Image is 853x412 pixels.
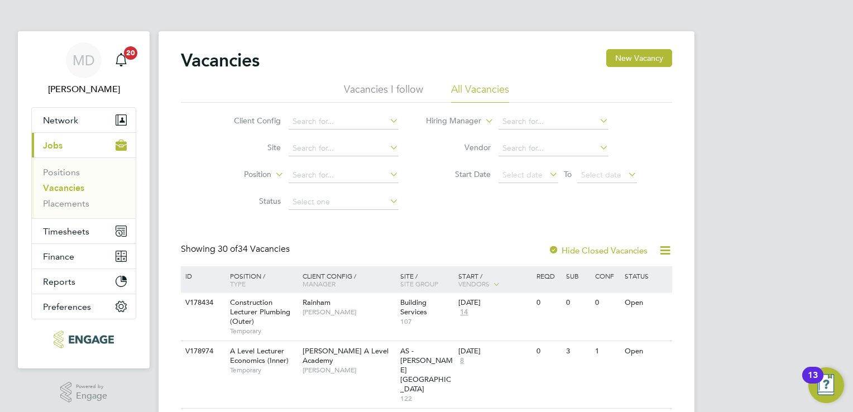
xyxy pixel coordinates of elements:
[18,31,150,368] nav: Main navigation
[217,142,281,152] label: Site
[397,266,456,293] div: Site /
[183,266,222,285] div: ID
[563,266,592,285] div: Sub
[303,308,395,317] span: [PERSON_NAME]
[451,83,509,103] li: All Vacancies
[43,251,74,262] span: Finance
[60,382,108,403] a: Powered byEngage
[502,170,543,180] span: Select date
[400,394,453,403] span: 122
[76,382,107,391] span: Powered by
[54,330,113,348] img: xede-logo-retina.png
[32,133,136,157] button: Jobs
[592,293,621,313] div: 0
[222,266,300,293] div: Position /
[592,341,621,362] div: 1
[808,367,844,403] button: Open Resource Center, 13 new notifications
[31,42,136,96] a: MD[PERSON_NAME]
[32,219,136,243] button: Timesheets
[43,140,63,151] span: Jobs
[808,375,818,390] div: 13
[43,198,89,209] a: Placements
[563,341,592,362] div: 3
[426,169,491,179] label: Start Date
[217,116,281,126] label: Client Config
[43,115,78,126] span: Network
[181,49,260,71] h2: Vacancies
[230,327,297,336] span: Temporary
[303,298,330,307] span: Rainham
[458,298,531,308] div: [DATE]
[32,269,136,294] button: Reports
[426,142,491,152] label: Vendor
[289,114,399,130] input: Search for...
[32,244,136,269] button: Finance
[43,301,91,312] span: Preferences
[43,276,75,287] span: Reports
[622,293,670,313] div: Open
[303,279,336,288] span: Manager
[43,183,84,193] a: Vacancies
[289,194,399,210] input: Select one
[230,366,297,375] span: Temporary
[217,196,281,206] label: Status
[458,308,469,317] span: 14
[303,346,389,365] span: [PERSON_NAME] A Level Academy
[183,293,222,313] div: V178434
[31,330,136,348] a: Go to home page
[218,243,238,255] span: 30 of
[73,53,95,68] span: MD
[622,266,670,285] div: Status
[218,243,290,255] span: 34 Vacancies
[534,293,563,313] div: 0
[230,298,290,326] span: Construction Lecturer Plumbing (Outer)
[458,347,531,356] div: [DATE]
[417,116,481,127] label: Hiring Manager
[32,294,136,319] button: Preferences
[32,108,136,132] button: Network
[32,157,136,218] div: Jobs
[289,141,399,156] input: Search for...
[534,341,563,362] div: 0
[76,391,107,401] span: Engage
[230,346,289,365] span: A Level Lecturer Economics (Inner)
[548,245,648,256] label: Hide Closed Vacancies
[499,141,608,156] input: Search for...
[458,356,466,366] span: 8
[181,243,292,255] div: Showing
[458,279,490,288] span: Vendors
[499,114,608,130] input: Search for...
[303,366,395,375] span: [PERSON_NAME]
[534,266,563,285] div: Reqd
[110,42,132,78] a: 20
[456,266,534,294] div: Start /
[400,279,438,288] span: Site Group
[622,341,670,362] div: Open
[592,266,621,285] div: Conf
[344,83,423,103] li: Vacancies I follow
[400,317,453,326] span: 107
[230,279,246,288] span: Type
[581,170,621,180] span: Select date
[183,341,222,362] div: V178974
[31,83,136,96] span: Martina Davey
[289,167,399,183] input: Search for...
[606,49,672,67] button: New Vacancy
[124,46,137,60] span: 20
[400,298,427,317] span: Building Services
[400,346,453,394] span: AS - [PERSON_NAME][GEOGRAPHIC_DATA]
[43,167,80,178] a: Positions
[207,169,271,180] label: Position
[560,167,575,181] span: To
[563,293,592,313] div: 0
[43,226,89,237] span: Timesheets
[300,266,397,293] div: Client Config /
